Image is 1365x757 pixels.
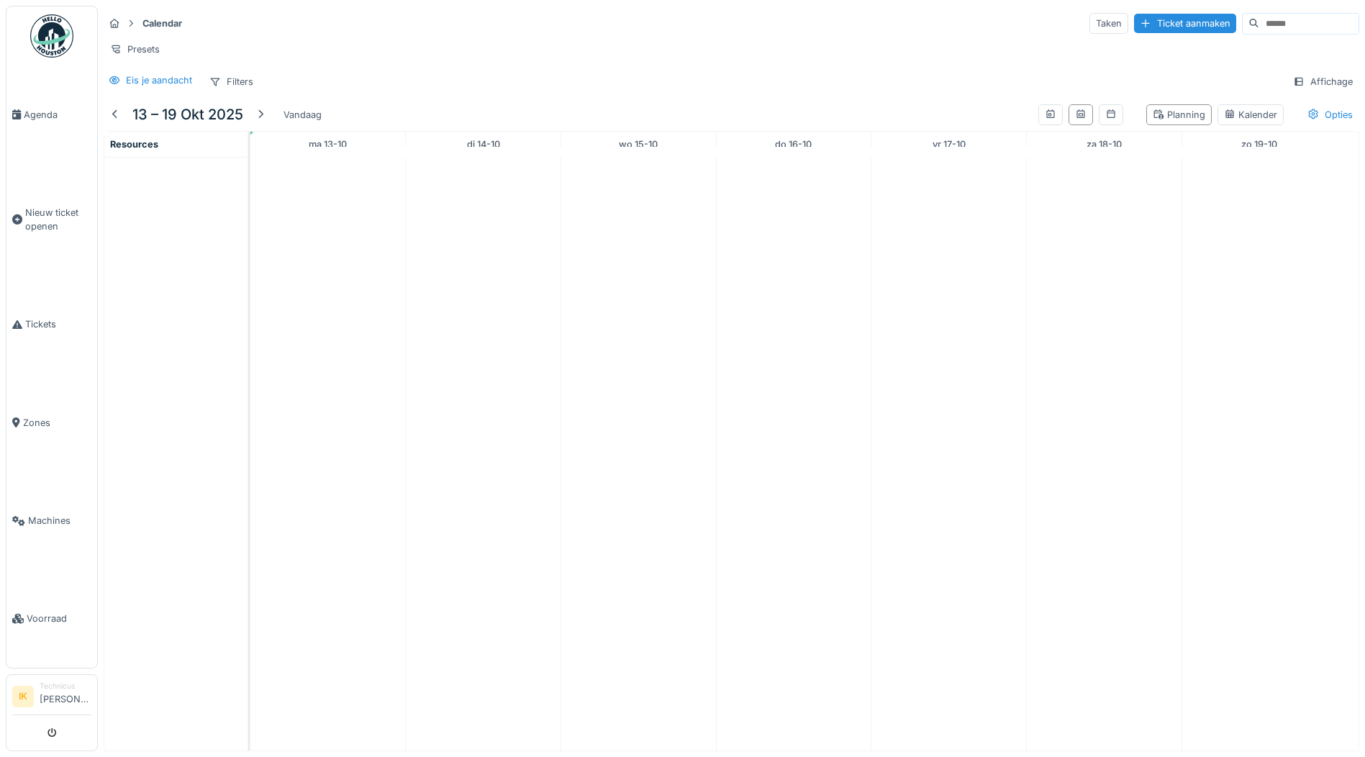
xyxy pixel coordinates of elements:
[615,135,661,154] a: 15 oktober 2025
[203,71,260,92] div: Filters
[132,106,243,123] h5: 13 – 19 okt 2025
[6,276,97,373] a: Tickets
[23,416,91,430] span: Zones
[30,14,73,58] img: Badge_color-CXgf-gQk.svg
[6,570,97,668] a: Voorraad
[12,681,91,715] a: IK Technicus[PERSON_NAME]
[6,472,97,570] a: Machines
[28,514,91,527] span: Machines
[1153,108,1205,122] div: Planning
[305,135,350,154] a: 13 oktober 2025
[24,108,91,122] span: Agenda
[27,612,91,625] span: Voorraad
[771,135,815,154] a: 16 oktober 2025
[1083,135,1125,154] a: 18 oktober 2025
[110,139,158,150] span: Resources
[40,681,91,712] li: [PERSON_NAME]
[6,163,97,276] a: Nieuw ticket openen
[137,17,188,30] strong: Calendar
[463,135,504,154] a: 14 oktober 2025
[126,73,192,87] div: Eis je aandacht
[25,206,91,233] span: Nieuw ticket openen
[6,65,97,163] a: Agenda
[6,373,97,471] a: Zones
[278,105,327,124] div: Vandaag
[1301,104,1359,125] div: Opties
[40,681,91,692] div: Technicus
[1134,14,1236,33] div: Ticket aanmaken
[1089,13,1128,34] div: Taken
[104,39,166,60] div: Presets
[929,135,969,154] a: 17 oktober 2025
[25,317,91,331] span: Tickets
[1287,71,1359,92] div: Affichage
[1224,108,1277,122] div: Kalender
[12,686,34,707] li: IK
[1238,135,1281,154] a: 19 oktober 2025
